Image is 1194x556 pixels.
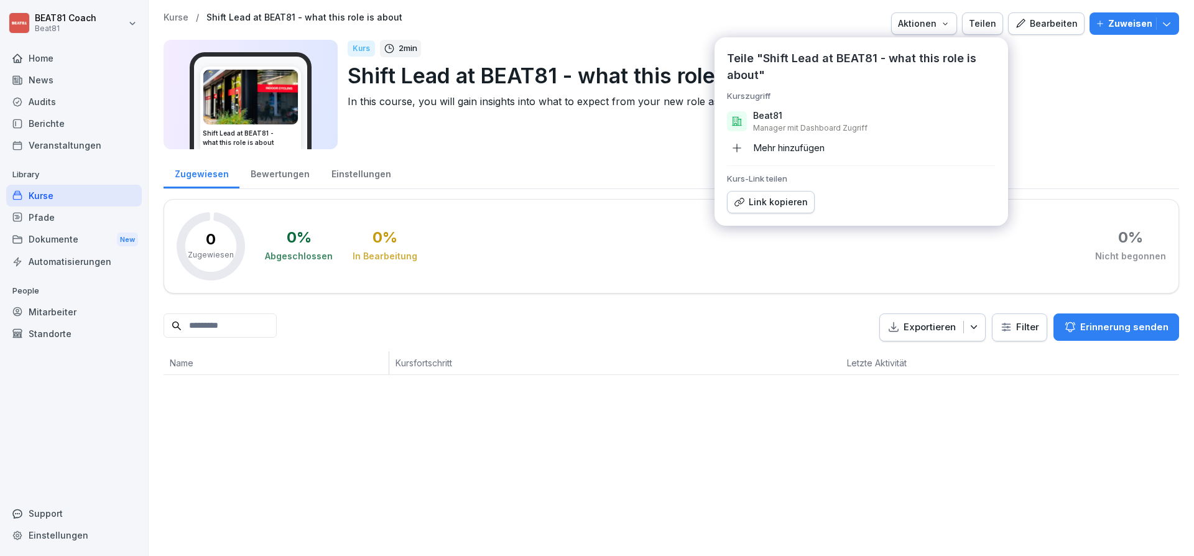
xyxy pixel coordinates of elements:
button: Mehr hinzufügen [722,138,1001,158]
h3: Shift Lead at BEAT81 - what this role is about [203,129,298,147]
p: Library [6,165,142,185]
p: Letzte Aktivität [847,356,976,369]
div: Mehr hinzufügen [727,138,825,158]
a: Home [6,47,142,69]
div: Link kopieren [734,195,808,209]
button: Exportieren [879,313,986,341]
button: Filter [993,314,1047,341]
div: 0 % [1118,230,1143,245]
p: Zugewiesen [188,249,234,261]
a: Pfade [6,206,142,228]
p: / [196,12,199,23]
div: Kurs [348,40,375,57]
a: Berichte [6,113,142,134]
div: In Bearbeitung [353,250,417,262]
p: Beat81 [35,24,96,33]
a: Shift Lead at BEAT81 - what this role is about [206,12,402,23]
p: In this course, you will gain insights into what to expect from your new role as a Shift Lead [348,94,1169,109]
p: Erinnerung senden [1080,320,1169,334]
div: Bearbeiten [1015,17,1078,30]
p: Teile "Shift Lead at BEAT81 - what this role is about" [727,50,996,83]
a: Zugewiesen [164,157,239,188]
button: Aktionen [891,12,957,35]
p: Shift Lead at BEAT81 - what this role is about [348,60,1169,91]
button: Erinnerung senden [1053,313,1179,341]
div: Filter [1000,321,1039,333]
a: DokumenteNew [6,228,142,251]
p: Kursfortschritt [396,356,665,369]
p: Beat81 [753,109,782,122]
a: Kurse [164,12,188,23]
a: Einstellungen [6,524,142,546]
div: Teilen [969,17,996,30]
p: BEAT81 Coach [35,13,96,24]
p: Name [170,356,382,369]
a: Standorte [6,323,142,345]
div: 0 % [287,230,312,245]
div: 0 % [373,230,397,245]
p: Zuweisen [1108,17,1152,30]
p: 2 min [399,42,417,55]
a: Bewertungen [239,157,320,188]
img: tmi8yio0vtf3hr8036ahoogz.png [203,70,298,124]
a: Automatisierungen [6,251,142,272]
button: Bearbeiten [1008,12,1085,35]
a: Audits [6,91,142,113]
div: Aktionen [898,17,950,30]
p: Manager mit Dashboard Zugriff [753,123,868,133]
a: News [6,69,142,91]
div: Nicht begonnen [1095,250,1166,262]
a: Mitarbeiter [6,301,142,323]
div: Abgeschlossen [265,250,333,262]
a: Einstellungen [320,157,402,188]
button: Link kopieren [727,191,815,213]
button: Teilen [962,12,1003,35]
p: 0 [206,232,216,247]
a: Veranstaltungen [6,134,142,156]
h5: Kurs-Link teilen [727,174,996,183]
button: Zuweisen [1090,12,1179,35]
p: Exportieren [904,320,956,335]
div: New [117,233,138,247]
a: Kurse [6,185,142,206]
p: People [6,281,142,301]
div: Dokumente [6,228,142,251]
div: Support [6,503,142,524]
h5: Kurszugriff [727,91,996,101]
